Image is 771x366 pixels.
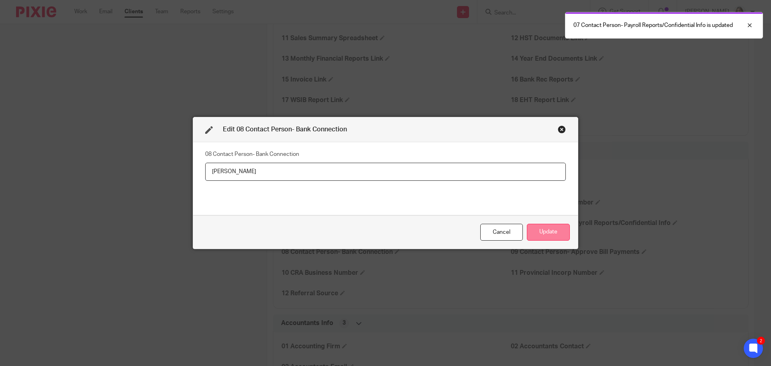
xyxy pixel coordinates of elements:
[757,337,765,345] div: 2
[527,224,570,241] button: Update
[480,224,523,241] div: Close this dialog window
[558,125,566,133] div: Close this dialog window
[573,21,733,29] p: 07 Contact Person- Payroll Reports/Confidential Info is updated
[223,126,347,133] span: Edit 08 Contact Person- Bank Connection
[205,150,299,158] label: 08 Contact Person- Bank Connection
[205,163,566,181] input: 08 Contact Person- Bank Connection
